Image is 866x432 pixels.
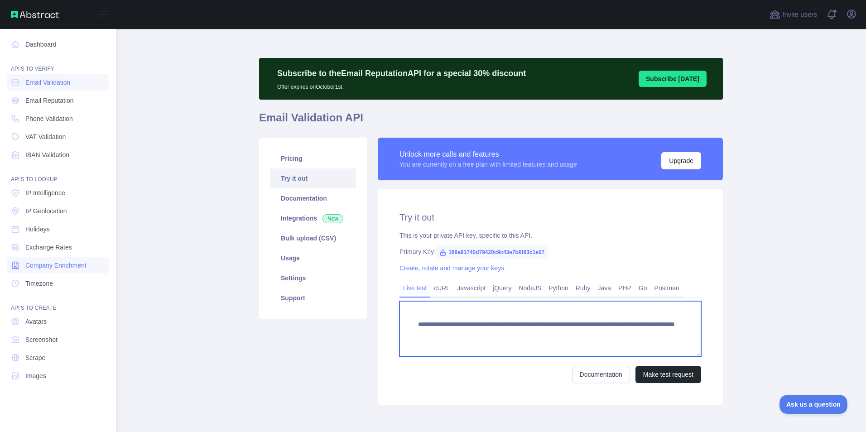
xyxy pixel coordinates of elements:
[399,160,577,169] div: You are currently on a free plan with limited features and usage
[322,214,343,223] span: New
[270,248,356,268] a: Usage
[430,281,453,295] a: cURL
[7,221,109,237] a: Holidays
[277,80,526,91] p: Offer expires on October 1st.
[545,281,572,295] a: Python
[7,74,109,91] a: Email Validation
[399,149,577,160] div: Unlock more calls and features
[25,96,74,105] span: Email Reputation
[25,371,46,380] span: Images
[453,281,489,295] a: Javascript
[7,36,109,53] a: Dashboard
[25,335,58,344] span: Screenshot
[661,152,701,169] button: Upgrade
[615,281,635,295] a: PHP
[25,78,70,87] span: Email Validation
[7,313,109,330] a: Avatars
[25,279,53,288] span: Timezone
[270,228,356,248] a: Bulk upload (CSV)
[7,110,109,127] a: Phone Validation
[779,395,848,414] iframe: Toggle Customer Support
[7,275,109,292] a: Timezone
[7,92,109,109] a: Email Reputation
[436,245,548,259] span: 168a81740d79420c9c43e7b8f83c1e07
[25,353,45,362] span: Scrape
[782,10,817,20] span: Invite users
[768,7,819,22] button: Invite users
[399,231,701,240] div: This is your private API key, specific to this API.
[399,211,701,224] h2: Try it out
[7,257,109,274] a: Company Enrichment
[7,165,109,183] div: API'S TO LOOKUP
[25,243,72,252] span: Exchange Rates
[25,317,47,326] span: Avatars
[7,147,109,163] a: IBAN Validation
[7,350,109,366] a: Scrape
[399,247,701,256] div: Primary Key:
[7,331,109,348] a: Screenshot
[25,132,66,141] span: VAT Validation
[25,206,67,216] span: IP Geolocation
[572,366,630,383] a: Documentation
[7,293,109,312] div: API'S TO CREATE
[270,168,356,188] a: Try it out
[7,185,109,201] a: IP Intelligence
[651,281,683,295] a: Postman
[639,71,707,87] button: Subscribe [DATE]
[270,149,356,168] a: Pricing
[25,114,73,123] span: Phone Validation
[25,225,50,234] span: Holidays
[635,366,701,383] button: Make test request
[25,261,87,270] span: Company Enrichment
[259,110,723,132] h1: Email Validation API
[489,281,515,295] a: jQuery
[277,67,526,80] p: Subscribe to the Email Reputation API for a special 30 % discount
[270,188,356,208] a: Documentation
[7,239,109,255] a: Exchange Rates
[399,281,430,295] a: Live test
[270,268,356,288] a: Settings
[515,281,545,295] a: NodeJS
[635,281,651,295] a: Go
[25,188,65,197] span: IP Intelligence
[7,368,109,384] a: Images
[11,11,59,18] img: Abstract API
[270,288,356,308] a: Support
[25,150,69,159] span: IBAN Validation
[7,54,109,72] div: API'S TO VERIFY
[594,281,615,295] a: Java
[270,208,356,228] a: Integrations New
[399,264,504,272] a: Create, rotate and manage your keys
[572,281,594,295] a: Ruby
[7,203,109,219] a: IP Geolocation
[7,129,109,145] a: VAT Validation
